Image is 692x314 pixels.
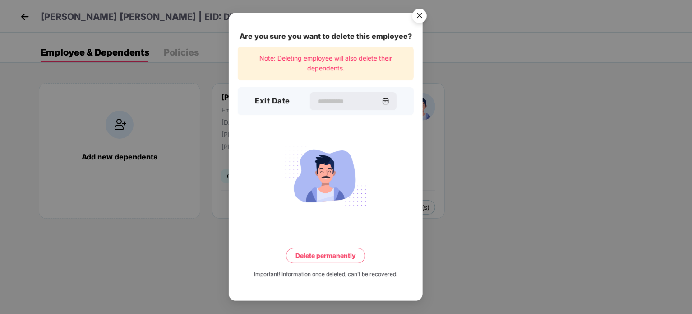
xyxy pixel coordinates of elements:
button: Delete permanently [286,248,365,263]
button: Close [407,4,431,28]
div: Are you sure you want to delete this employee? [238,31,414,42]
img: svg+xml;base64,PHN2ZyB4bWxucz0iaHR0cDovL3d3dy53My5vcmcvMjAwMC9zdmciIHdpZHRoPSIyMjQiIGhlaWdodD0iMT... [275,141,376,211]
img: svg+xml;base64,PHN2ZyB4bWxucz0iaHR0cDovL3d3dy53My5vcmcvMjAwMC9zdmciIHdpZHRoPSI1NiIgaGVpZ2h0PSI1Ni... [407,5,432,30]
div: Note: Deleting employee will also delete their dependents. [238,47,414,80]
img: svg+xml;base64,PHN2ZyBpZD0iQ2FsZW5kYXItMzJ4MzIiIHhtbG5zPSJodHRwOi8vd3d3LnczLm9yZy8yMDAwL3N2ZyIgd2... [382,98,389,105]
h3: Exit Date [255,96,290,108]
div: Important! Information once deleted, can’t be recovered. [254,270,397,279]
